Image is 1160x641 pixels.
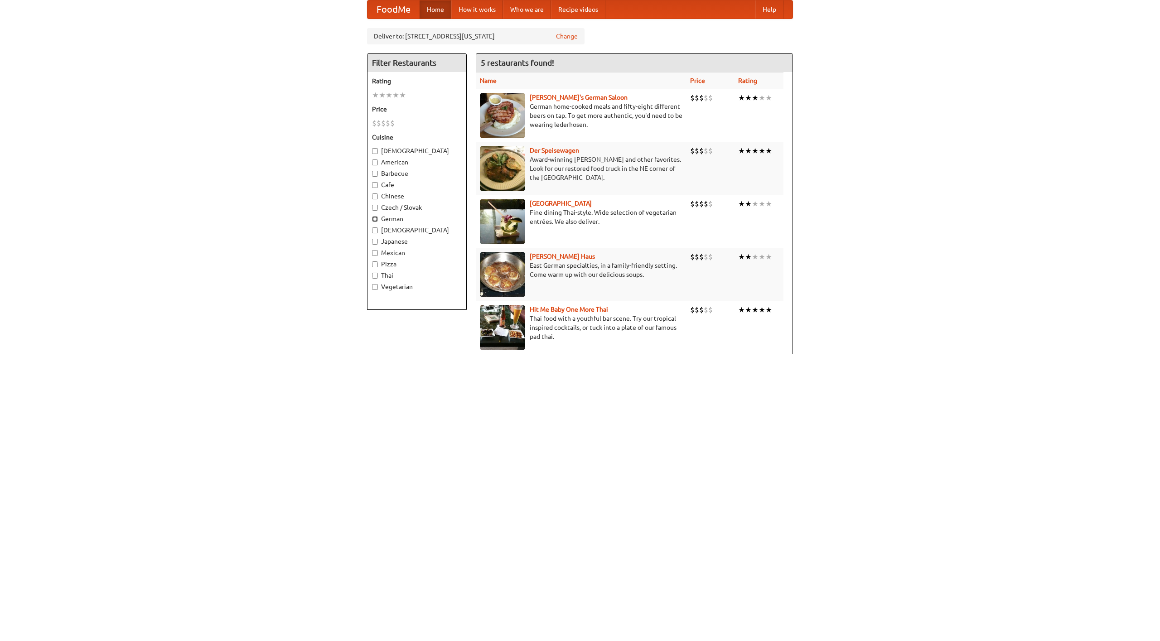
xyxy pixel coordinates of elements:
li: $ [708,93,713,103]
a: [PERSON_NAME]'s German Saloon [530,94,628,101]
label: [DEMOGRAPHIC_DATA] [372,226,462,235]
li: ★ [379,90,386,100]
li: ★ [759,93,765,103]
a: Rating [738,77,757,84]
li: $ [690,252,695,262]
li: ★ [765,199,772,209]
h4: Filter Restaurants [367,54,466,72]
li: $ [699,252,704,262]
li: ★ [386,90,392,100]
li: $ [695,305,699,315]
li: ★ [765,305,772,315]
li: $ [695,93,699,103]
li: $ [699,305,704,315]
input: Mexican [372,250,378,256]
li: $ [699,93,704,103]
label: Mexican [372,248,462,257]
p: Thai food with a youthful bar scene. Try our tropical inspired cocktails, or tuck into a plate of... [480,314,683,341]
li: ★ [765,252,772,262]
a: Name [480,77,497,84]
li: $ [386,118,390,128]
li: $ [381,118,386,128]
h5: Cuisine [372,133,462,142]
img: satay.jpg [480,199,525,244]
li: ★ [738,93,745,103]
label: Chinese [372,192,462,201]
img: kohlhaus.jpg [480,252,525,297]
li: ★ [738,305,745,315]
a: [GEOGRAPHIC_DATA] [530,200,592,207]
li: $ [690,146,695,156]
p: German home-cooked meals and fifty-eight different beers on tap. To get more authentic, you'd nee... [480,102,683,129]
label: Vegetarian [372,282,462,291]
li: ★ [752,146,759,156]
li: ★ [745,93,752,103]
input: German [372,216,378,222]
label: Cafe [372,180,462,189]
img: babythai.jpg [480,305,525,350]
li: $ [695,146,699,156]
input: Cafe [372,182,378,188]
li: ★ [392,90,399,100]
li: ★ [745,199,752,209]
li: $ [708,305,713,315]
li: $ [704,93,708,103]
li: $ [695,199,699,209]
input: Japanese [372,239,378,245]
label: Thai [372,271,462,280]
li: $ [704,252,708,262]
label: Barbecue [372,169,462,178]
a: Recipe videos [551,0,605,19]
li: ★ [738,252,745,262]
li: $ [708,199,713,209]
label: German [372,214,462,223]
label: Pizza [372,260,462,269]
label: Czech / Slovak [372,203,462,212]
input: Thai [372,273,378,279]
input: Czech / Slovak [372,205,378,211]
input: Pizza [372,261,378,267]
li: $ [690,93,695,103]
li: $ [708,252,713,262]
a: Home [420,0,451,19]
li: $ [704,305,708,315]
input: American [372,159,378,165]
a: Change [556,32,578,41]
li: $ [704,146,708,156]
a: Der Speisewagen [530,147,579,154]
a: Hit Me Baby One More Thai [530,306,608,313]
div: Deliver to: [STREET_ADDRESS][US_STATE] [367,28,585,44]
p: East German specialties, in a family-friendly setting. Come warm up with our delicious soups. [480,261,683,279]
li: ★ [759,199,765,209]
a: [PERSON_NAME] Haus [530,253,595,260]
a: Who we are [503,0,551,19]
label: Japanese [372,237,462,246]
li: $ [690,305,695,315]
li: $ [377,118,381,128]
li: ★ [759,146,765,156]
p: Award-winning [PERSON_NAME] and other favorites. Look for our restored food truck in the NE corne... [480,155,683,182]
input: [DEMOGRAPHIC_DATA] [372,148,378,154]
li: ★ [752,305,759,315]
a: FoodMe [367,0,420,19]
li: ★ [745,146,752,156]
input: Chinese [372,193,378,199]
li: $ [704,199,708,209]
li: $ [695,252,699,262]
li: ★ [372,90,379,100]
a: How it works [451,0,503,19]
li: ★ [765,93,772,103]
li: ★ [759,305,765,315]
li: $ [390,118,395,128]
h5: Rating [372,77,462,86]
li: ★ [752,252,759,262]
li: $ [690,199,695,209]
li: $ [372,118,377,128]
input: [DEMOGRAPHIC_DATA] [372,227,378,233]
li: ★ [752,199,759,209]
h5: Price [372,105,462,114]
